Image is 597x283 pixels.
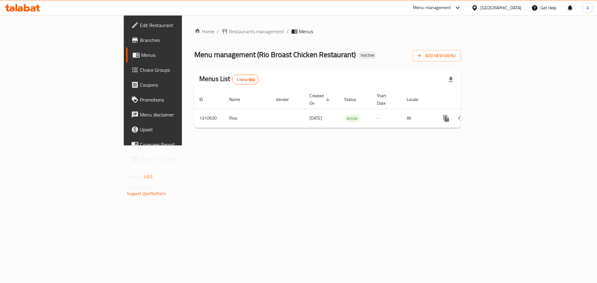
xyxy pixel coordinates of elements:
[140,96,219,103] span: Promotions
[199,74,259,84] h2: Menus List
[143,173,153,181] span: 1.0.0
[276,96,297,103] span: Vendor
[229,96,248,103] span: Name
[126,122,224,137] a: Upsell
[372,109,402,128] td: -
[140,36,219,44] span: Branches
[141,51,219,59] span: Menus
[140,141,219,148] span: Coverage Report
[140,126,219,133] span: Upsell
[439,111,454,126] button: more
[126,137,224,152] a: Coverage Report
[344,115,360,122] span: Active
[127,189,166,198] a: Support.OpsPlatform
[443,72,458,87] div: Export file
[480,4,521,11] div: [GEOGRAPHIC_DATA]
[407,96,426,103] span: Locale
[287,28,289,35] li: /
[232,77,259,83] span: 1 record(s)
[140,81,219,89] span: Coupons
[140,21,219,29] span: Edit Restaurant
[140,66,219,74] span: Choice Groups
[127,183,155,191] span: Get support on:
[126,77,224,92] a: Coupons
[194,28,461,35] nav: breadcrumb
[140,156,219,163] span: Grocery Checklist
[221,28,284,35] a: Restaurants management
[309,92,332,107] span: Created On
[127,173,142,181] span: Version:
[402,109,434,128] td: All
[126,92,224,107] a: Promotions
[418,52,456,60] span: Add New Menu
[358,52,377,58] span: Inactive
[434,90,503,109] th: Actions
[140,111,219,118] span: Menu disclaimer
[126,18,224,33] a: Edit Restaurant
[126,48,224,62] a: Menus
[232,75,259,84] div: Total records count
[126,152,224,167] a: Grocery Checklist
[224,109,271,128] td: Rioo
[126,62,224,77] a: Choice Groups
[194,90,503,128] table: enhanced table
[126,33,224,48] a: Branches
[413,50,461,62] button: Add New Menu
[194,48,356,62] span: Menu management ( Rio Broast Chicken Restaurant )
[358,52,377,59] div: Inactive
[309,114,322,122] span: [DATE]
[586,4,589,11] span: A
[229,28,284,35] span: Restaurants management
[299,28,313,35] span: Menus
[377,92,394,107] span: Start Date
[413,4,451,11] div: Menu-management
[199,96,211,103] span: ID
[344,96,364,103] span: Status
[126,107,224,122] a: Menu disclaimer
